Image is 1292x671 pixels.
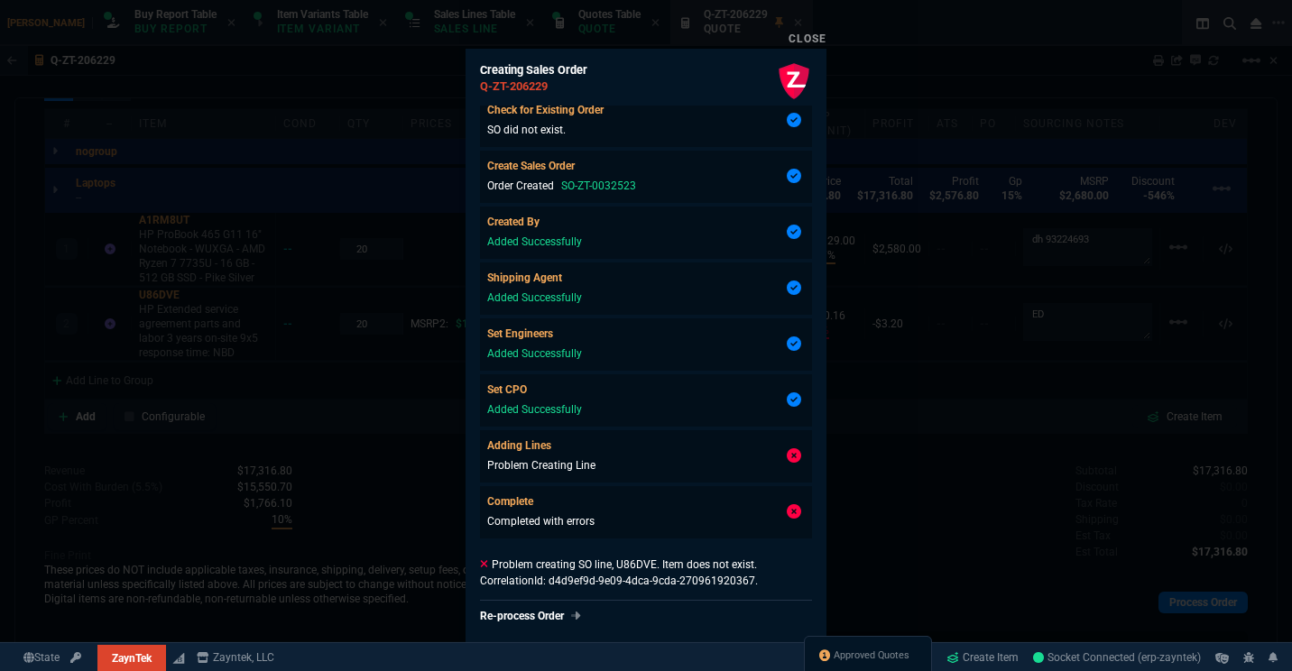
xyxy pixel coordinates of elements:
[18,649,65,666] a: Global State
[1033,649,1201,666] a: 6UvxTxzmef1chQlOAACn
[191,649,280,666] a: msbcCompanyName
[487,122,566,138] p: SO did not exist.
[487,493,602,510] p: Complete
[487,513,595,529] p: Completed with errors
[480,63,812,78] h6: Creating Sales Order
[487,158,643,174] p: Create Sales Order
[487,345,582,362] p: Added Successfully
[487,270,589,286] p: Shipping Agent
[939,644,1026,671] a: Create Item
[487,326,589,342] p: Set Engineers
[561,178,636,194] p: SO-ZT-0032523
[480,556,812,589] p: Problem creating SO line, U86DVE. Item does not exist. CorrelationId: d4d9ef9d-9e09-4dca-9cda-270...
[480,78,812,95] h5: Q-ZT-206229
[487,214,589,230] p: Created By
[1033,651,1201,664] span: Socket Connected (erp-zayntek)
[487,401,582,418] p: Added Successfully
[65,649,87,666] a: API TOKEN
[487,381,589,398] p: Set CPO
[487,457,595,473] p: Problem Creating Line
[789,32,826,45] a: Close
[487,290,582,306] p: Added Successfully
[834,648,909,663] span: Approved Quotes
[487,234,582,250] p: Added Successfully
[487,437,603,454] p: Adding Lines
[480,608,812,624] a: Re-process Order
[487,102,604,118] p: Check for Existing Order
[487,178,554,194] p: Order Created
